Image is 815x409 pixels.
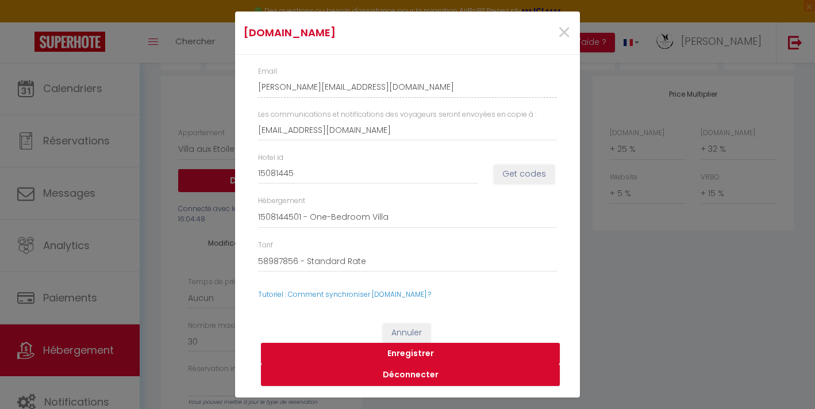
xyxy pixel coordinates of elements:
[261,364,560,386] button: Déconnecter
[258,66,277,77] label: Email
[258,289,431,299] a: Tutoriel : Comment synchroniser [DOMAIN_NAME] ?
[557,16,571,50] span: ×
[557,21,571,45] button: Close
[258,196,305,207] label: Hébergement
[258,109,536,120] label: Les communications et notifications des voyageurs seront envoyées en copie à :
[261,343,560,365] button: Enregistrer
[258,152,283,163] label: Hotel id
[383,323,430,343] button: Annuler
[244,25,457,41] h4: [DOMAIN_NAME]
[258,240,273,251] label: Tarif
[494,165,555,184] button: Get codes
